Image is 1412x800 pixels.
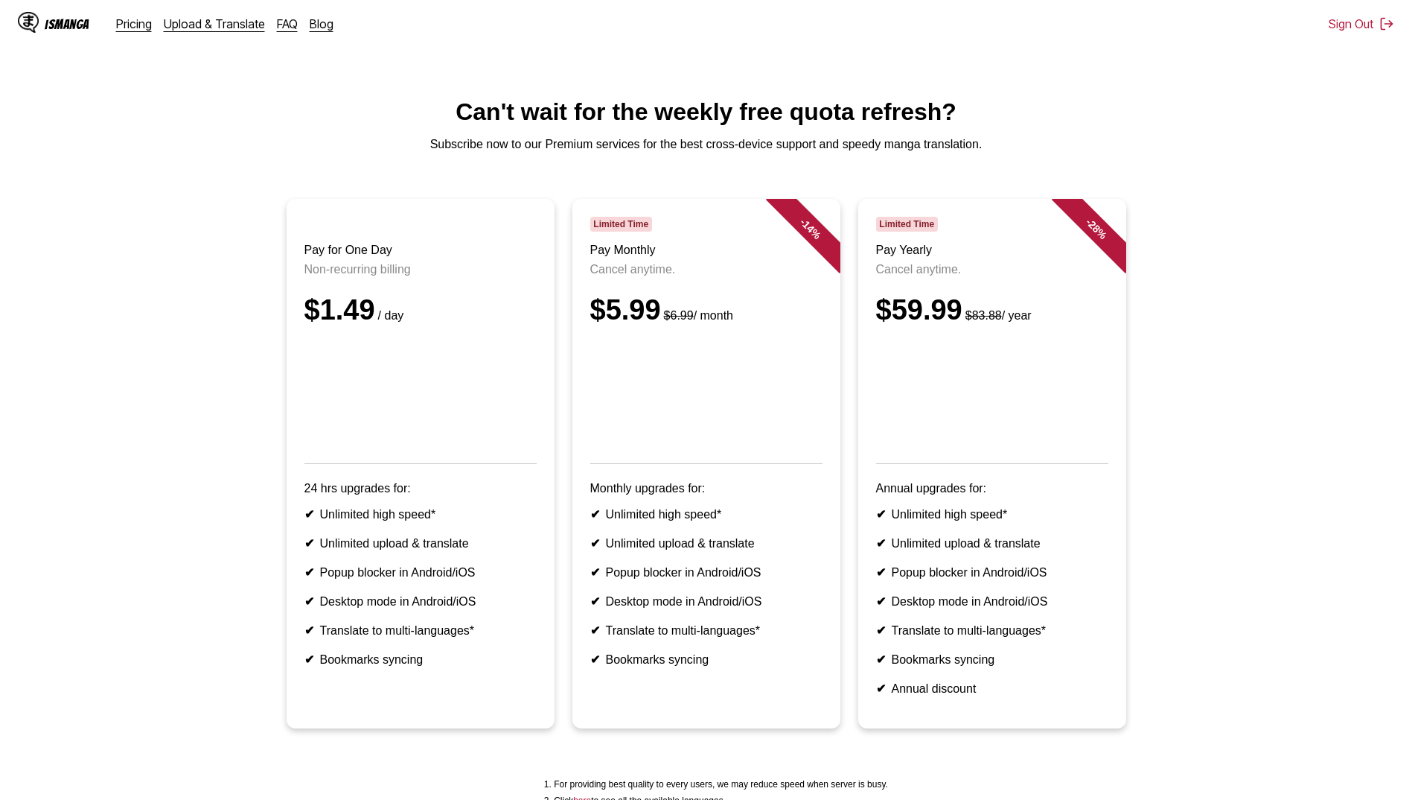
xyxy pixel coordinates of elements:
[45,17,89,31] div: IsManga
[876,594,1108,609] li: Desktop mode in Android/iOS
[1329,16,1394,31] button: Sign Out
[664,309,694,322] s: $6.99
[304,263,537,276] p: Non-recurring billing
[304,624,314,637] b: ✔
[590,536,822,550] li: Unlimited upload & translate
[876,653,886,666] b: ✔
[304,653,314,666] b: ✔
[590,565,822,580] li: Popup blocker in Android/iOS
[590,537,600,550] b: ✔
[876,566,886,579] b: ✔
[304,565,537,580] li: Popup blocker in Android/iOS
[876,294,1108,326] div: $59.99
[304,294,537,326] div: $1.49
[876,536,1108,550] li: Unlimited upload & translate
[304,537,314,550] b: ✔
[876,537,886,550] b: ✔
[590,482,822,495] p: Monthly upgrades for:
[304,595,314,608] b: ✔
[590,263,822,276] p: Cancel anytime.
[962,309,1032,322] small: / year
[876,623,1108,638] li: Translate to multi-languages*
[304,653,537,667] li: Bookmarks syncing
[12,98,1400,126] h1: Can't wait for the weekly free quota refresh?
[375,309,404,322] small: / day
[304,566,314,579] b: ✔
[876,217,938,232] span: Limited Time
[876,653,1108,667] li: Bookmarks syncing
[1379,16,1394,31] img: Sign out
[590,624,600,637] b: ✔
[590,508,600,521] b: ✔
[876,263,1108,276] p: Cancel anytime.
[590,566,600,579] b: ✔
[876,244,1108,257] h3: Pay Yearly
[554,779,888,790] li: For providing best quality to every users, we may reduce speed when server is busy.
[590,244,822,257] h3: Pay Monthly
[116,16,152,31] a: Pricing
[876,565,1108,580] li: Popup blocker in Android/iOS
[590,653,600,666] b: ✔
[876,507,1108,521] li: Unlimited high speed*
[661,309,733,322] small: / month
[876,624,886,637] b: ✔
[876,508,886,521] b: ✔
[304,536,537,550] li: Unlimited upload & translate
[876,682,886,695] b: ✔
[590,217,652,232] span: Limited Time
[876,595,886,608] b: ✔
[590,594,822,609] li: Desktop mode in Android/iOS
[876,482,1108,495] p: Annual upgrades for:
[310,16,333,31] a: Blog
[590,294,822,326] div: $5.99
[765,184,854,273] div: - 14 %
[304,508,314,521] b: ✔
[590,507,822,521] li: Unlimited high speed*
[18,12,39,33] img: IsManga Logo
[590,623,822,638] li: Translate to multi-languages*
[965,309,1002,322] s: $83.88
[1051,184,1140,273] div: - 28 %
[304,594,537,609] li: Desktop mode in Android/iOS
[164,16,265,31] a: Upload & Translate
[590,653,822,667] li: Bookmarks syncing
[590,344,822,442] iframe: PayPal
[304,482,537,495] p: 24 hrs upgrades for:
[590,595,600,608] b: ✔
[304,344,537,442] iframe: PayPal
[304,507,537,521] li: Unlimited high speed*
[876,682,1108,696] li: Annual discount
[304,623,537,638] li: Translate to multi-languages*
[876,344,1108,442] iframe: PayPal
[304,244,537,257] h3: Pay for One Day
[12,138,1400,151] p: Subscribe now to our Premium services for the best cross-device support and speedy manga translat...
[18,12,116,36] a: IsManga LogoIsManga
[277,16,298,31] a: FAQ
